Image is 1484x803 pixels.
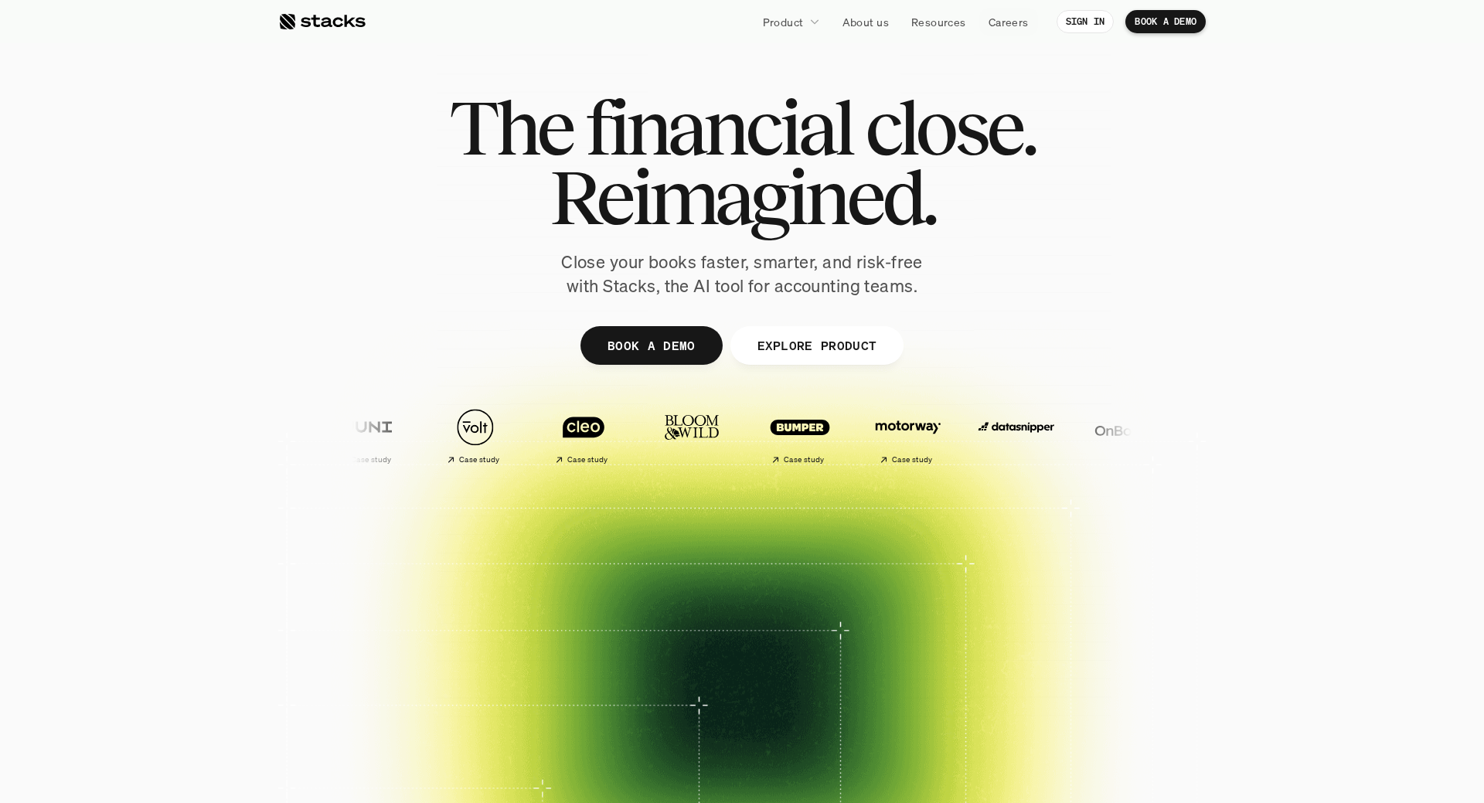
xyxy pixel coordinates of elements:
a: SIGN IN [1057,10,1115,33]
p: Close your books faster, smarter, and risk-free with Stacks, the AI tool for accounting teams. [549,250,935,298]
h2: Case study [892,455,933,464]
h2: Case study [784,455,825,464]
h2: Case study [351,455,392,464]
h2: Case study [459,455,500,464]
a: BOOK A DEMO [580,326,723,365]
span: financial [585,93,852,162]
p: EXPLORE PRODUCT [757,334,876,356]
a: BOOK A DEMO [1125,10,1206,33]
p: Careers [989,14,1029,30]
a: Case study [750,400,850,471]
a: Careers [979,8,1038,36]
p: Product [763,14,804,30]
p: Resources [911,14,966,30]
a: Case study [533,400,634,471]
p: About us [842,14,889,30]
a: Case study [317,400,417,471]
a: EXPLORE PRODUCT [730,326,904,365]
a: About us [833,8,898,36]
a: Resources [902,8,975,36]
h2: Case study [567,455,608,464]
p: SIGN IN [1066,16,1105,27]
span: The [449,93,572,162]
span: close. [865,93,1035,162]
p: BOOK A DEMO [608,334,696,356]
a: Case study [858,400,958,471]
span: Reimagined. [550,162,935,232]
p: BOOK A DEMO [1135,16,1196,27]
a: Case study [425,400,526,471]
